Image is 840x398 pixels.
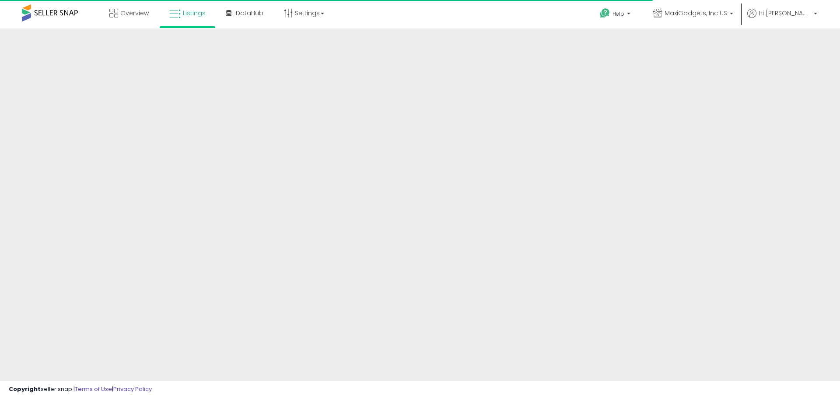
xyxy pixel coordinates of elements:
[599,8,610,19] i: Get Help
[593,1,639,28] a: Help
[759,9,811,17] span: Hi [PERSON_NAME]
[665,9,727,17] span: MaxiGadgets, Inc US
[183,9,206,17] span: Listings
[9,385,152,394] div: seller snap | |
[747,9,817,28] a: Hi [PERSON_NAME]
[9,385,41,393] strong: Copyright
[236,9,263,17] span: DataHub
[75,385,112,393] a: Terms of Use
[120,9,149,17] span: Overview
[612,10,624,17] span: Help
[113,385,152,393] a: Privacy Policy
